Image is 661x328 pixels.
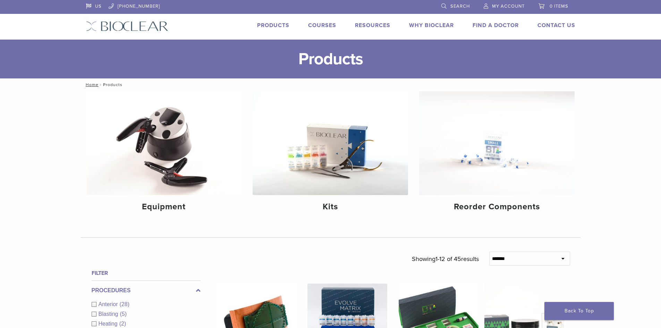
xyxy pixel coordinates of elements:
[419,91,575,218] a: Reorder Components
[435,255,461,263] span: 1-12 of 45
[99,311,120,317] span: Blasting
[99,321,119,327] span: Heating
[99,83,103,86] span: /
[492,3,525,9] span: My Account
[99,301,120,307] span: Anterior
[92,269,201,277] h4: Filter
[425,201,569,213] h4: Reorder Components
[473,22,519,29] a: Find A Doctor
[450,3,470,9] span: Search
[253,91,408,195] img: Kits
[81,78,581,91] nav: Products
[537,22,575,29] a: Contact Us
[257,22,289,29] a: Products
[419,91,575,195] img: Reorder Components
[253,91,408,218] a: Kits
[86,91,242,218] a: Equipment
[84,82,99,87] a: Home
[120,301,129,307] span: (28)
[544,302,614,320] a: Back To Top
[550,3,568,9] span: 0 items
[308,22,336,29] a: Courses
[120,311,127,317] span: (5)
[92,201,236,213] h4: Equipment
[92,286,201,295] label: Procedures
[119,321,126,327] span: (2)
[409,22,454,29] a: Why Bioclear
[355,22,390,29] a: Resources
[412,252,479,266] p: Showing results
[86,21,168,31] img: Bioclear
[258,201,402,213] h4: Kits
[86,91,242,195] img: Equipment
